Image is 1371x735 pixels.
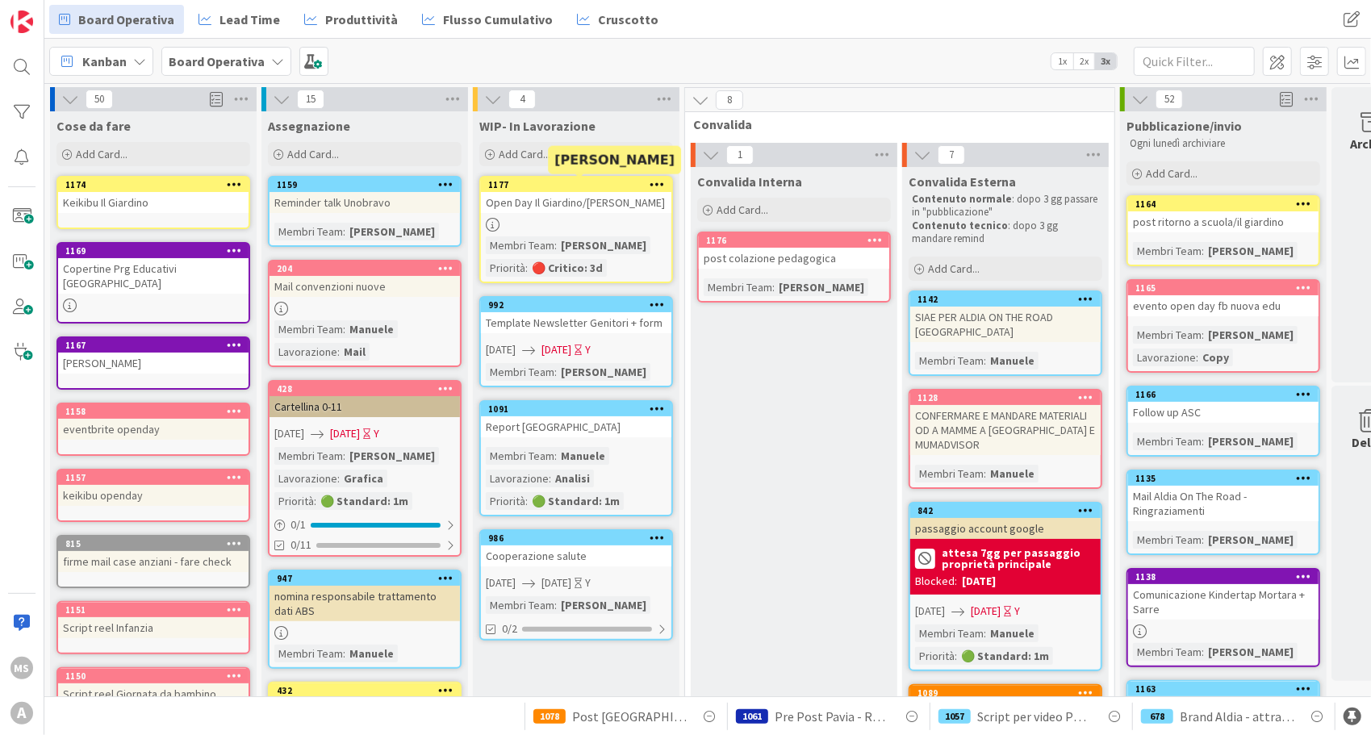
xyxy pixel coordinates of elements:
span: Board Operativa [78,10,174,29]
div: 🔴 Critico: 3d [528,259,607,277]
a: 1142SIAE PER ALDIA ON THE ROAD [GEOGRAPHIC_DATA]Membri Team:Manuele [909,290,1102,376]
div: SIAE PER ALDIA ON THE ROAD [GEOGRAPHIC_DATA] [910,307,1101,342]
span: Flusso Cumulativo [443,10,553,29]
span: : [525,259,528,277]
div: nomina responsabile trattamento dati ABS [270,586,460,621]
div: Follow up ASC [1128,402,1319,423]
span: Brand Aldia - attrattività [1180,707,1294,726]
span: : [1202,531,1204,549]
span: : [337,470,340,487]
div: 1163 [1128,682,1319,732]
div: 1176 [699,233,889,248]
span: Assegnazione [268,118,350,134]
span: 7 [938,145,965,165]
a: 986Cooperazione salute[DATE][DATE]YMembri Team:[PERSON_NAME]0/2 [479,529,673,641]
a: 204Mail convenzioni nuoveMembri Team:ManueleLavorazione:Mail [268,260,462,367]
div: 1159Reminder talk Unobravo [270,177,460,213]
div: 1159 [277,179,460,190]
div: Template Newsletter Genitori + form [481,312,671,333]
span: : [1196,349,1198,366]
img: Visit kanbanzone.com [10,10,33,33]
div: keikibu openday [58,485,249,506]
a: 428Cartellina 0-11[DATE][DATE]YMembri Team:[PERSON_NAME]Lavorazione:GraficaPriorità:🟢 Standard: 1... [268,380,462,557]
div: [PERSON_NAME] [1204,242,1298,260]
span: : [1202,643,1204,661]
a: 1177Open Day Il Giardino/[PERSON_NAME]Membri Team:[PERSON_NAME]Priorità:🔴 Critico: 3d [479,176,673,283]
div: 1174 [58,177,249,192]
span: : [554,236,557,254]
span: : [984,624,986,642]
span: Add Card... [76,147,127,161]
div: Membri Team [486,447,554,465]
a: 1151Script reel Infanzia [56,601,250,654]
div: 1135Mail Aldia On The Road - Ringraziamenti [1128,471,1319,521]
div: Manuele [986,352,1039,370]
div: Priorità [915,647,955,665]
div: 1164 [1128,197,1319,211]
span: WIP- In Lavorazione [479,118,596,134]
div: 1089 [910,686,1101,700]
div: 1167[PERSON_NAME] [58,338,249,374]
div: 1166 [1128,387,1319,402]
strong: Contenuto normale [912,192,1012,206]
div: 1165 [1128,281,1319,295]
div: 1138 [1135,571,1319,583]
div: 204 [270,261,460,276]
div: 986Cooperazione salute [481,531,671,566]
div: 986 [488,532,671,544]
div: 1158 [65,406,249,417]
div: 1169 [58,244,249,258]
span: [DATE] [915,603,945,620]
div: Membri Team [915,624,984,642]
div: 🟢 Standard: 1m [316,492,412,510]
div: Membri Team [274,320,343,338]
div: Manuele [345,645,398,662]
span: Kanban [82,52,127,71]
div: 1164 [1135,198,1319,210]
div: 🟢 Standard: 1m [528,492,624,510]
span: : [554,596,557,614]
div: [PERSON_NAME] [1204,326,1298,344]
div: 1091Report [GEOGRAPHIC_DATA] [481,402,671,437]
span: : [1202,242,1204,260]
div: 992 [488,299,671,311]
a: 947nomina responsabile trattamento dati ABSMembri Team:Manuele [268,570,462,669]
a: 1135Mail Aldia On The Road - RingraziamentiMembri Team:[PERSON_NAME] [1126,470,1320,555]
span: Cose da fare [56,118,131,134]
div: 1150Script reel Giornata da bambino [58,669,249,704]
span: 50 [86,90,113,109]
strong: Contenuto tecnico [912,219,1008,232]
a: 1176post colazione pedagogicaMembri Team:[PERSON_NAME] [697,232,891,303]
div: Membri Team [274,447,343,465]
span: Add Card... [717,203,768,217]
div: 1151 [65,604,249,616]
div: 1158eventbrite openday [58,404,249,440]
div: Cartellina 0-11 [270,396,460,417]
span: Add Card... [1146,166,1198,181]
a: 1166Follow up ASCMembri Team:[PERSON_NAME] [1126,386,1320,457]
div: 992Template Newsletter Genitori + form [481,298,671,333]
div: [PERSON_NAME] [557,236,650,254]
div: 1150 [65,670,249,682]
span: : [343,645,345,662]
div: Priorità [486,259,525,277]
span: 1x [1051,53,1073,69]
div: [PERSON_NAME] [775,278,868,296]
div: 428 [270,382,460,396]
div: [DATE] [962,573,996,590]
div: 428Cartellina 0-11 [270,382,460,417]
span: Pubblicazione/invio [1126,118,1242,134]
div: 1177 [488,179,671,190]
div: 1166Follow up ASC [1128,387,1319,423]
span: Add Card... [499,147,550,161]
div: Membri Team [1133,432,1202,450]
span: [DATE] [486,574,516,591]
a: Cruscotto [567,5,668,34]
div: 1157 [65,472,249,483]
div: Script reel Infanzia [58,617,249,638]
div: 815 [65,538,249,549]
div: Lavorazione [274,470,337,487]
div: [PERSON_NAME] [1204,643,1298,661]
div: 1150 [58,669,249,683]
a: 1167[PERSON_NAME] [56,336,250,390]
